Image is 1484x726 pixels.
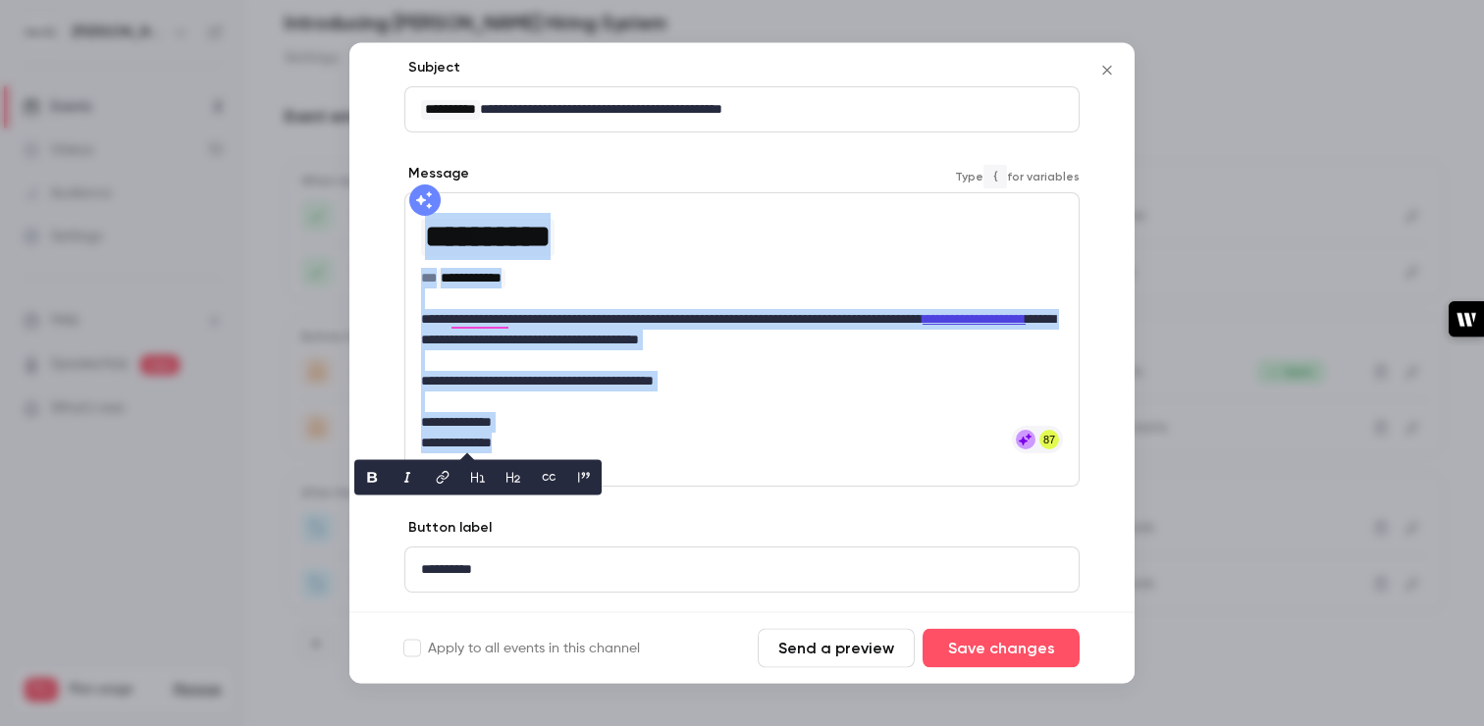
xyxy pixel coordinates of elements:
[404,639,640,658] label: Apply to all events in this channel
[758,629,915,668] button: Send a preview
[392,462,423,493] button: italic
[427,462,458,493] button: link
[568,462,600,493] button: blockquote
[923,629,1080,668] button: Save changes
[405,548,1079,593] div: editor
[404,59,460,78] label: Subject
[405,88,1079,132] div: editor
[404,165,469,184] label: Message
[1087,51,1127,90] button: Close
[404,519,492,539] label: Button label
[405,194,1079,466] div: editor
[356,462,388,493] button: bold
[983,165,1007,188] code: {
[955,165,1080,188] span: Type for variables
